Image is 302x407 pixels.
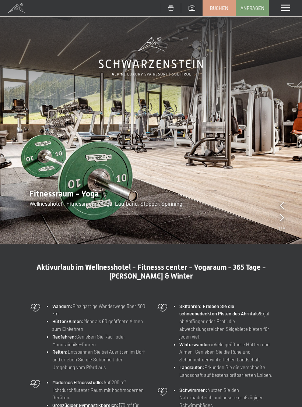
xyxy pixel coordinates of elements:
[179,303,202,309] strong: Skifahren:
[52,318,145,333] li: Mehr als 60 geöffnete Almen zum Einkehren
[203,0,235,16] a: Buchen
[52,302,145,318] li: Einzigartige Wanderwege über 300 km
[52,379,103,385] strong: Modernes Fitnessstudio:
[179,302,273,341] li: Egal ob Anfänger oder Profi, die abwechslungsreichen Skigebiete bieten für jeden viel.
[236,0,268,16] a: Anfragen
[280,225,282,233] span: /
[210,5,228,11] span: Buchen
[52,349,68,355] strong: Reiten:
[179,364,273,379] li: Erkunden Sie die verschneite Landschaft auf bestens präparierten Loipen.
[179,303,260,317] strong: Erleben Sie die schneebedeckten Pisten des Ahrntals!
[240,5,264,11] span: Anfragen
[179,341,214,347] strong: Winterwandern:
[52,379,145,401] li: Auf 200 m² lichtdurchfluteter Raum mit hochmodernen Geräten.
[282,225,285,233] span: 8
[29,189,99,198] span: Fitnessraum - Yoga
[36,263,266,280] span: Aktivurlaub im Wellnesshotel - Fitnesss center - Yogaraum - 365 Tage - [PERSON_NAME] & Winter
[179,364,204,370] strong: Langlaufen:
[52,303,73,309] strong: Wandern:
[52,334,76,340] strong: Radfahren:
[179,387,207,393] strong: Schwimmen:
[29,200,182,207] span: Wellnesshotel - Fitnessraum - Yoga, Laufband, Stepper, Spinning
[52,348,145,371] li: Entspannen Sie bei Ausritten im Dorf und erleben Sie die Schönheit der Umgebung vom Pferd aus
[179,341,273,364] li: Viele geöffnete Hütten und Almen. Genießen Sie die Ruhe und Schönheit der winterlichen Landschaft.
[52,318,84,324] strong: Hütten/Almen:
[278,225,280,233] span: 1
[52,333,145,348] li: Genießen Sie Rad- oder Mountainbike-Touren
